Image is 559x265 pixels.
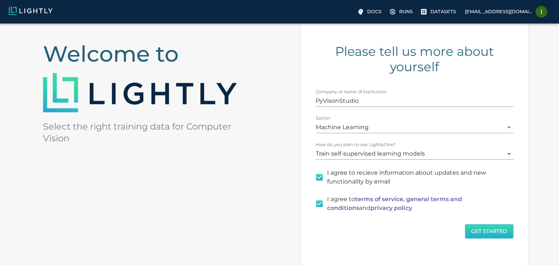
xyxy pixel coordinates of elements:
p: [EMAIL_ADDRESS][DOMAIN_NAME] [465,8,533,15]
img: Lightly [43,73,237,112]
a: terms of service, general terms and conditions [327,196,462,211]
span: I agree to recieve information about updates and new functionality by email [327,168,508,186]
img: Ibrahim Rehan [535,6,547,18]
button: Get Started [465,224,513,239]
label: How do you plan to use LightlyOne? [316,142,396,148]
p: I agree to and . [327,195,508,213]
label: Sector [316,115,330,121]
a: Please complete one of our getting started guides to active the full UI [387,6,416,18]
div: Machine Learning [316,121,513,133]
label: Docs [355,6,384,18]
a: privacy policy [370,204,412,211]
h5: Select the right training data for Computer Vision [43,121,258,144]
h2: Welcome to [43,41,258,67]
p: Runs [399,8,413,15]
p: Docs [367,8,381,15]
h4: Please tell us more about yourself [316,44,513,75]
label: [EMAIL_ADDRESS][DOMAIN_NAME]Ibrahim Rehan [462,4,550,20]
label: Company or name of institution [316,89,386,95]
a: Please complete one of our getting started guides to active the full UI [419,6,459,18]
p: Datasets [430,8,456,15]
img: Lightly [9,6,53,15]
div: Train self-supervised learning models [316,148,513,160]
